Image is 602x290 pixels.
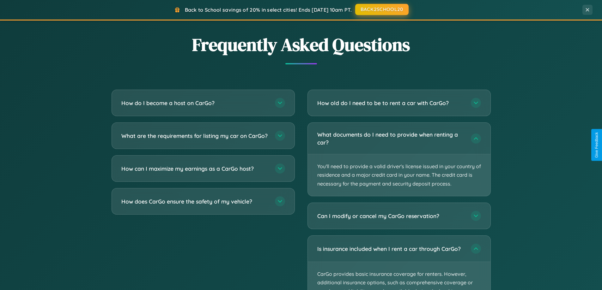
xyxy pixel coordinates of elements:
[112,33,491,57] h2: Frequently Asked Questions
[317,131,465,146] h3: What documents do I need to provide when renting a car?
[317,212,465,220] h3: Can I modify or cancel my CarGo reservation?
[317,245,465,253] h3: Is insurance included when I rent a car through CarGo?
[594,132,599,158] div: Give Feedback
[355,4,409,15] button: BACK2SCHOOL20
[121,99,269,107] h3: How do I become a host on CarGo?
[121,198,269,205] h3: How does CarGo ensure the safety of my vehicle?
[121,165,269,173] h3: How can I maximize my earnings as a CarGo host?
[308,154,490,196] p: You'll need to provide a valid driver's license issued in your country of residence and a major c...
[185,7,352,13] span: Back to School savings of 20% in select cities! Ends [DATE] 10am PT.
[121,132,269,140] h3: What are the requirements for listing my car on CarGo?
[317,99,465,107] h3: How old do I need to be to rent a car with CarGo?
